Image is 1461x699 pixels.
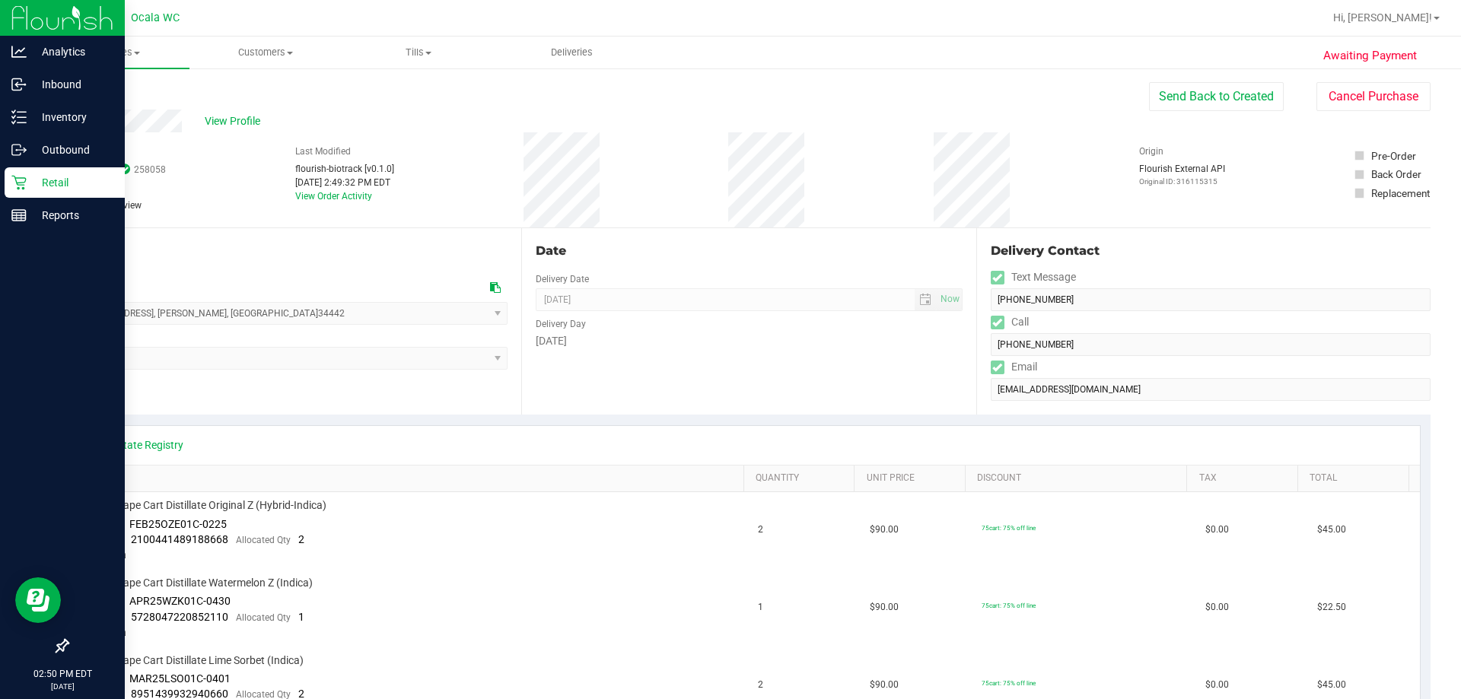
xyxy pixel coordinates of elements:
[27,173,118,192] p: Retail
[1371,186,1430,201] div: Replacement
[867,472,960,485] a: Unit Price
[1205,678,1229,692] span: $0.00
[991,242,1431,260] div: Delivery Contact
[758,678,763,692] span: 2
[189,37,342,68] a: Customers
[756,472,848,485] a: Quantity
[27,43,118,61] p: Analytics
[90,472,737,485] a: SKU
[1317,600,1346,615] span: $22.50
[27,75,118,94] p: Inbound
[88,653,304,668] span: FT 1g Vape Cart Distillate Lime Sorbet (Indica)
[134,163,166,176] span: 258058
[982,679,1036,687] span: 75cart: 75% off line
[1205,600,1229,615] span: $0.00
[1310,472,1402,485] a: Total
[1317,523,1346,537] span: $45.00
[295,191,372,202] a: View Order Activity
[1317,678,1346,692] span: $45.00
[991,288,1431,311] input: Format: (999) 999-9999
[870,523,899,537] span: $90.00
[1371,148,1416,164] div: Pre-Order
[11,44,27,59] inline-svg: Analytics
[131,611,228,623] span: 5728047220852110
[15,577,61,623] iframe: Resource center
[88,498,326,513] span: FT 1g Vape Cart Distillate Original Z (Hybrid-Indica)
[1371,167,1421,182] div: Back Order
[27,108,118,126] p: Inventory
[295,176,394,189] div: [DATE] 2:49:32 PM EDT
[536,272,589,286] label: Delivery Date
[536,317,586,331] label: Delivery Day
[205,113,266,129] span: View Profile
[870,678,899,692] span: $90.00
[295,162,394,176] div: flourish-biotrack [v0.1.0]
[758,600,763,615] span: 1
[67,242,508,260] div: Location
[27,141,118,159] p: Outbound
[536,333,962,349] div: [DATE]
[991,311,1029,333] label: Call
[1139,162,1225,187] div: Flourish External API
[131,533,228,545] span: 2100441489188668
[982,524,1036,532] span: 75cart: 75% off line
[190,46,342,59] span: Customers
[1149,82,1284,111] button: Send Back to Created
[1139,145,1163,158] label: Origin
[11,142,27,157] inline-svg: Outbound
[758,523,763,537] span: 2
[11,110,27,125] inline-svg: Inventory
[490,280,501,296] div: Copy address to clipboard
[977,472,1181,485] a: Discount
[1139,176,1225,187] p: Original ID: 316115315
[7,681,118,692] p: [DATE]
[129,518,227,530] span: FEB25OZE01C-0225
[298,533,304,545] span: 2
[530,46,613,59] span: Deliveries
[11,77,27,92] inline-svg: Inbound
[1205,523,1229,537] span: $0.00
[991,266,1076,288] label: Text Message
[991,333,1431,356] input: Format: (999) 999-9999
[1199,472,1292,485] a: Tax
[343,46,495,59] span: Tills
[88,576,313,590] span: FT 1g Vape Cart Distillate Watermelon Z (Indica)
[536,242,962,260] div: Date
[870,600,899,615] span: $90.00
[342,37,495,68] a: Tills
[295,145,351,158] label: Last Modified
[1323,47,1417,65] span: Awaiting Payment
[236,535,291,545] span: Allocated Qty
[982,602,1036,609] span: 75cart: 75% off line
[129,595,231,607] span: APR25WZK01C-0430
[495,37,648,68] a: Deliveries
[236,612,291,623] span: Allocated Qty
[129,672,231,685] span: MAR25LSO01C-0401
[1333,11,1432,24] span: Hi, [PERSON_NAME]!
[991,356,1037,378] label: Email
[27,206,118,224] p: Reports
[119,162,130,176] span: In Sync
[131,11,180,24] span: Ocala WC
[1316,82,1431,111] button: Cancel Purchase
[7,667,118,681] p: 02:50 PM EDT
[11,208,27,223] inline-svg: Reports
[298,611,304,623] span: 1
[11,175,27,190] inline-svg: Retail
[92,437,183,453] a: View State Registry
